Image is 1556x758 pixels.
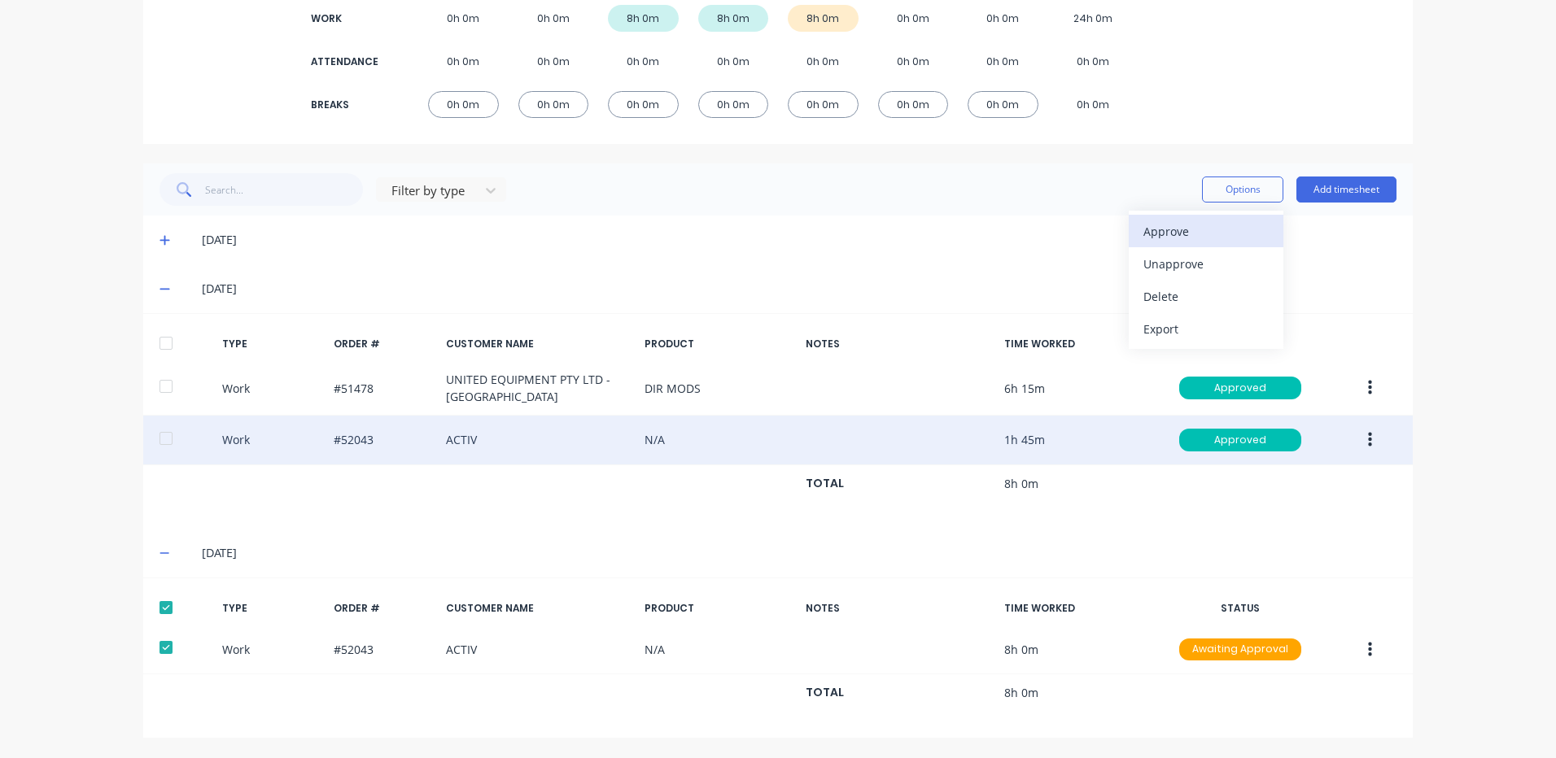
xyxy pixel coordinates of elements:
button: Add timesheet [1296,176,1396,203]
div: 8h 0m [608,5,679,32]
div: 0h 0m [968,91,1038,118]
div: CUSTOMER NAME [446,601,632,616]
button: Options [1202,176,1283,203]
div: PRODUCT [645,337,793,351]
div: TIME WORKED [1004,601,1152,616]
div: 0h 0m [428,5,499,32]
div: 0h 0m [428,48,499,75]
div: 0h 0m [518,5,589,32]
div: WORK [311,11,376,26]
div: Delete [1143,285,1269,308]
div: 0h 0m [788,91,859,118]
div: 24h 0m [1058,5,1129,32]
div: TYPE [222,601,321,616]
div: NOTES [806,337,991,351]
div: 0h 0m [968,48,1038,75]
div: Approve [1143,220,1269,243]
div: 0h 0m [518,48,589,75]
div: 0h 0m [698,48,769,75]
div: 0h 0m [1058,48,1129,75]
div: Awaiting Approval [1179,638,1301,661]
div: 0h 0m [878,48,949,75]
div: 0h 0m [608,91,679,118]
div: 0h 0m [878,5,949,32]
div: Export [1143,317,1269,341]
div: [DATE] [202,231,1396,249]
div: 8h 0m [698,5,769,32]
div: ORDER # [334,601,433,616]
div: NOTES [806,601,991,616]
div: [DATE] [202,280,1396,298]
div: TIME WORKED [1004,337,1152,351]
div: 0h 0m [428,91,499,118]
div: CUSTOMER NAME [446,337,632,351]
div: 0h 0m [698,91,769,118]
div: PRODUCT [645,601,793,616]
div: 0h 0m [1058,91,1129,118]
div: Approved [1179,377,1301,399]
div: ATTENDANCE [311,54,376,69]
div: 0h 0m [608,48,679,75]
div: 0h 0m [968,5,1038,32]
div: BREAKS [311,98,376,112]
div: 0h 0m [788,48,859,75]
div: 0h 0m [878,91,949,118]
div: Approved [1179,429,1301,451]
input: Search... [205,173,364,206]
div: 0h 0m [518,91,589,118]
div: [DATE] [202,544,1396,562]
div: Unapprove [1143,252,1269,276]
div: TYPE [222,337,321,351]
div: 8h 0m [788,5,859,32]
div: STATUS [1166,601,1314,616]
div: ORDER # [334,337,433,351]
